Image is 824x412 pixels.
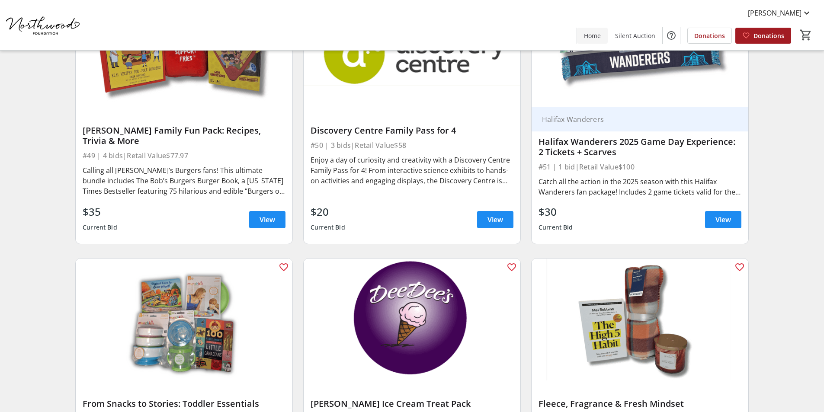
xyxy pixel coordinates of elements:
[608,28,662,44] a: Silent Auction
[615,31,655,40] span: Silent Auction
[76,259,292,380] img: From Snacks to Stories: Toddler Essentials
[539,137,741,157] div: Halifax Wanderers 2025 Game Day Experience: 2 Tickets + Scarves
[741,6,819,20] button: [PERSON_NAME]
[687,28,732,44] a: Donations
[83,150,285,162] div: #49 | 4 bids | Retail Value $77.97
[539,176,741,197] div: Catch all the action in the 2025 season with this Halifax Wanderers fan package! Includes 2 game ...
[539,220,573,235] div: Current Bid
[539,204,573,220] div: $30
[311,155,513,186] div: Enjoy a day of curiosity and creativity with a Discovery Centre Family Pass for 4! From interacti...
[83,204,117,220] div: $35
[577,28,608,44] a: Home
[311,399,513,409] div: [PERSON_NAME] Ice Cream Treat Pack
[539,115,731,124] div: Halifax Wanderers
[584,31,601,40] span: Home
[260,214,275,225] span: View
[279,262,289,272] mat-icon: favorite_outline
[715,214,731,225] span: View
[83,125,285,146] div: [PERSON_NAME] Family Fun Pack: Recipes, Trivia & More
[304,259,520,380] img: Dee Dee’s Ice Cream Treat Pack
[663,27,680,44] button: Help
[311,204,345,220] div: $20
[705,211,741,228] a: View
[83,399,285,409] div: From Snacks to Stories: Toddler Essentials
[748,8,802,18] span: [PERSON_NAME]
[753,31,784,40] span: Donations
[311,139,513,151] div: #50 | 3 bids | Retail Value $58
[487,214,503,225] span: View
[532,259,748,380] img: Fleece, Fragrance & Fresh Mindset
[249,211,285,228] a: View
[83,165,285,196] div: Calling all [PERSON_NAME]’s Burgers fans! This ultimate bundle includes The Bob’s Burgers Burger ...
[735,28,791,44] a: Donations
[311,220,345,235] div: Current Bid
[507,262,517,272] mat-icon: favorite_outline
[539,161,741,173] div: #51 | 1 bid | Retail Value $100
[694,31,725,40] span: Donations
[5,3,82,47] img: Northwood Foundation's Logo
[477,211,513,228] a: View
[539,399,741,409] div: Fleece, Fragrance & Fresh Mindset
[798,27,814,43] button: Cart
[734,262,745,272] mat-icon: favorite_outline
[311,125,513,136] div: Discovery Centre Family Pass for 4
[83,220,117,235] div: Current Bid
